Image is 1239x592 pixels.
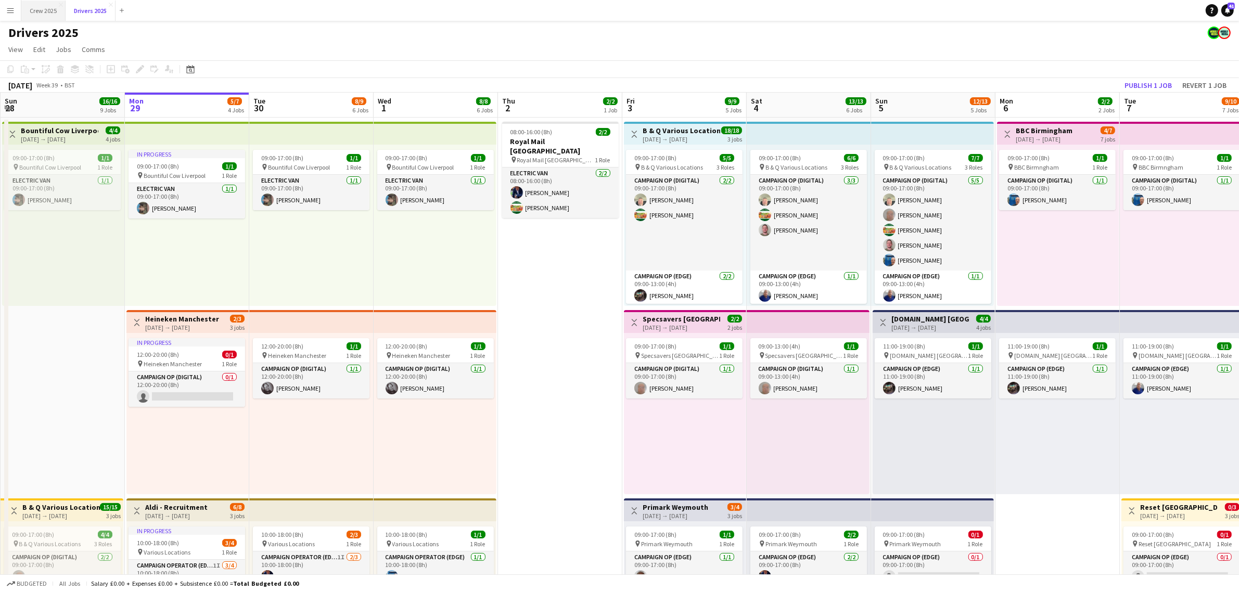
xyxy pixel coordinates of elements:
app-card-role: Campaign Op (Edge)2/209:00-13:00 (4h)[PERSON_NAME] [626,271,743,321]
h1: Drivers 2025 [8,25,79,41]
app-card-role: Campaign Op (Digital)5/509:00-17:00 (8h)[PERSON_NAME][PERSON_NAME][PERSON_NAME][PERSON_NAME][PERS... [875,175,991,271]
span: 2/2 [727,315,742,323]
app-card-role: Electric Van1/109:00-17:00 (8h)[PERSON_NAME] [253,175,369,210]
span: 28 [3,102,17,114]
span: 09:00-17:00 (8h) [634,342,676,350]
app-job-card: 08:00-16:00 (8h)2/2Royal Mail [GEOGRAPHIC_DATA] Royal Mail [GEOGRAPHIC_DATA]1 RoleElectric Van2/2... [502,122,619,218]
app-job-card: 09:00-17:00 (8h)1/1 Bountiful Cow Liverpool1 RoleElectric Van1/109:00-17:00 (8h)[PERSON_NAME] [253,150,369,210]
span: 0/1 [1217,531,1232,538]
span: 1/1 [471,342,486,350]
span: 18/18 [721,126,742,134]
div: [DATE] → [DATE] [891,324,969,331]
span: 41 [1228,3,1235,9]
span: 8/8 [476,97,491,105]
h3: Heineken Manchester [145,314,219,324]
span: 4/7 [1101,126,1115,134]
span: 09:00-17:00 (8h) [137,162,179,170]
app-card-role: Electric Van1/109:00-17:00 (8h)[PERSON_NAME] [129,183,245,218]
span: 7/7 [968,154,983,162]
span: Comms [82,45,105,54]
div: [DATE] → [DATE] [643,512,708,520]
span: 2/2 [1098,97,1113,105]
span: Bountiful Cow Liverpool [144,172,206,179]
div: 3 jobs [727,511,742,520]
span: Jobs [56,45,71,54]
div: Salary £0.00 + Expenses £0.00 + Subsistence £0.00 = [91,580,299,587]
span: 09:00-17:00 (8h) [883,154,925,162]
app-card-role: Campaign Op (Digital)1/112:00-20:00 (8h)[PERSON_NAME] [253,363,369,398]
app-card-role: Electric Van1/109:00-17:00 (8h)[PERSON_NAME] [4,175,121,210]
span: Budgeted [17,580,47,587]
span: 10:00-18:00 (8h) [261,531,303,538]
span: 4/4 [976,315,991,323]
span: 1/1 [720,342,734,350]
div: 6 Jobs [352,106,368,114]
div: 3 jobs [106,511,121,520]
span: 1 Role [1092,163,1107,171]
span: 09:00-17:00 (8h) [1132,154,1174,162]
span: Bountiful Cow Liverpool [268,163,330,171]
div: 6 Jobs [846,106,866,114]
div: In progress [129,338,245,346]
span: Fri [627,96,635,106]
span: 1 Role [1217,163,1232,171]
app-job-card: 11:00-19:00 (8h)1/1 [DOMAIN_NAME] [GEOGRAPHIC_DATA]1 RoleCampaign Op (Edge)1/111:00-19:00 (8h)[PE... [999,338,1116,398]
span: 1 Role [968,352,983,359]
app-card-role: Campaign Op (Digital)2/209:00-17:00 (8h)[PERSON_NAME][PERSON_NAME] [626,175,743,271]
app-job-card: 09:00-17:00 (8h)7/7 B & Q Various Locations3 RolesCampaign Op (Digital)5/509:00-17:00 (8h)[PERSON... [875,150,991,304]
span: Various Locations [392,540,439,548]
span: Edit [33,45,45,54]
app-job-card: 09:00-17:00 (8h)6/6 B & Q Various Locations3 RolesCampaign Op (Digital)3/309:00-17:00 (8h)[PERSON... [750,150,867,304]
span: 1/1 [471,154,486,162]
div: In progress [129,526,245,535]
span: 09:00-17:00 (8h) [261,154,303,162]
span: 1/1 [720,531,734,538]
span: 09:00-17:00 (8h) [759,154,801,162]
span: Reset [GEOGRAPHIC_DATA] [1139,540,1211,548]
span: 1 Role [719,352,734,359]
span: B & Q Various Locations [641,163,703,171]
span: 5/5 [720,154,734,162]
span: 1 Role [346,163,361,171]
div: [DATE] → [DATE] [1140,512,1218,520]
app-user-avatar: Claire Stewart [1218,27,1231,39]
div: 5 Jobs [725,106,742,114]
div: 09:00-17:00 (8h)1/1 Bountiful Cow Liverpool1 RoleElectric Van1/109:00-17:00 (8h)[PERSON_NAME] [4,150,121,210]
span: 1 Role [1217,352,1232,359]
button: Budgeted [5,578,48,589]
span: Sun [875,96,888,106]
span: 09:00-17:00 (8h) [1132,531,1174,538]
span: 6/6 [844,154,859,162]
span: 09:00-17:00 (8h) [759,531,801,538]
span: 1/1 [98,154,112,162]
span: 1/1 [347,342,361,350]
span: Bountiful Cow Liverpool [19,163,81,171]
app-job-card: 09:00-13:00 (4h)1/1 Specsavers [GEOGRAPHIC_DATA]1 RoleCampaign Op (Digital)1/109:00-13:00 (4h)[PE... [750,338,867,398]
div: 11:00-19:00 (8h)1/1 [DOMAIN_NAME] [GEOGRAPHIC_DATA]1 RoleCampaign Op (Edge)1/111:00-19:00 (8h)[PE... [875,338,991,398]
span: 6/8 [230,503,245,511]
h3: B & Q Various Locations [22,503,100,512]
span: 09:00-13:00 (4h) [759,342,801,350]
span: 0/1 [222,351,237,358]
span: Heineken Manchester [392,352,451,359]
span: 11:00-19:00 (8h) [1132,342,1174,350]
a: 41 [1221,4,1234,17]
span: [DOMAIN_NAME] [GEOGRAPHIC_DATA] [1139,352,1217,359]
span: 2/3 [230,315,245,323]
span: 1/1 [471,531,486,538]
span: 7 [1122,102,1136,114]
span: 09:00-17:00 (8h) [12,154,55,162]
a: Jobs [52,43,75,56]
span: 29 [127,102,144,114]
span: 12:00-20:00 (8h) [261,342,303,350]
div: 9 Jobs [100,106,120,114]
div: 3 jobs [230,511,245,520]
span: 3 Roles [841,163,859,171]
app-job-card: 09:00-17:00 (8h)1/1 Bountiful Cow Liverpool1 RoleElectric Van1/109:00-17:00 (8h)[PERSON_NAME] [377,150,494,210]
span: 12/13 [970,97,991,105]
app-card-role: Campaign Op (Edge)1/111:00-19:00 (8h)[PERSON_NAME] [999,363,1116,398]
span: 4 [749,102,762,114]
span: Primark Weymouth [765,540,817,548]
a: Edit [29,43,49,56]
span: All jobs [57,580,82,587]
